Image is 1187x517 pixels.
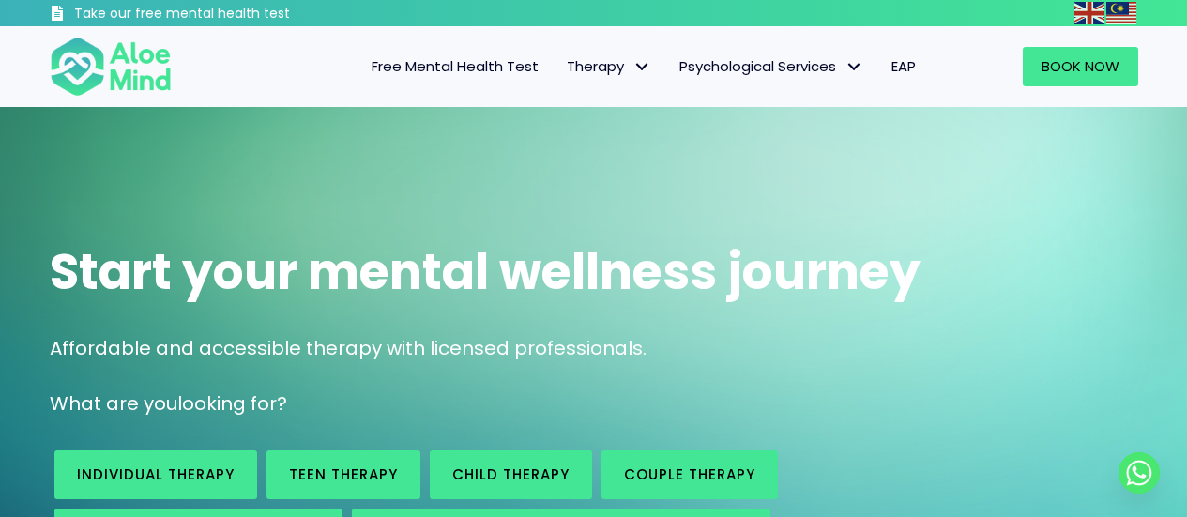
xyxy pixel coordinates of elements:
nav: Menu [196,47,930,86]
a: Couple therapy [601,450,778,499]
span: EAP [891,56,916,76]
a: Child Therapy [430,450,592,499]
a: TherapyTherapy: submenu [553,47,665,86]
a: Individual therapy [54,450,257,499]
p: Affordable and accessible therapy with licensed professionals. [50,335,1138,362]
span: Therapy [567,56,651,76]
a: Take our free mental health test [50,5,390,26]
span: Teen Therapy [289,464,398,484]
a: Free Mental Health Test [358,47,553,86]
span: Psychological Services [679,56,863,76]
span: Free Mental Health Test [372,56,539,76]
a: Whatsapp [1119,452,1160,494]
span: Therapy: submenu [629,53,656,81]
span: Child Therapy [452,464,570,484]
span: What are you [50,390,177,417]
img: Aloe mind Logo [50,36,172,98]
img: en [1074,2,1104,24]
a: English [1074,2,1106,23]
a: Teen Therapy [266,450,420,499]
a: Malay [1106,2,1138,23]
span: Start your mental wellness journey [50,237,921,306]
span: Individual therapy [77,464,235,484]
a: Psychological ServicesPsychological Services: submenu [665,47,877,86]
a: Book Now [1023,47,1138,86]
a: EAP [877,47,930,86]
span: Couple therapy [624,464,755,484]
h3: Take our free mental health test [74,5,390,23]
img: ms [1106,2,1136,24]
span: looking for? [177,390,287,417]
span: Book Now [1042,56,1119,76]
span: Psychological Services: submenu [841,53,868,81]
